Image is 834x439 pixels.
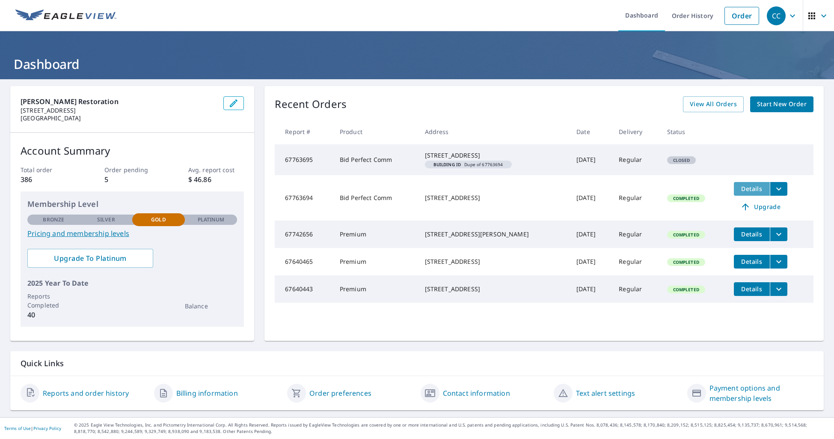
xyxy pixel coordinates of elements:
p: 386 [21,174,77,185]
span: Completed [668,232,704,238]
td: [DATE] [570,275,612,303]
td: Regular [612,175,660,221]
td: Premium [333,221,418,248]
span: Closed [668,157,695,163]
div: [STREET_ADDRESS] [425,151,563,160]
p: [PERSON_NAME] Restoration [21,96,217,107]
th: Date [570,119,612,144]
td: 67763694 [275,175,332,221]
td: Regular [612,275,660,303]
td: Premium [333,275,418,303]
td: Premium [333,248,418,275]
td: Regular [612,144,660,175]
td: 67742656 [275,221,332,248]
td: 67763695 [275,144,332,175]
p: 40 [27,310,80,320]
button: detailsBtn-67640443 [734,282,770,296]
span: Details [739,185,765,193]
a: Reports and order history [43,388,129,398]
td: 67640465 [275,248,332,275]
span: Details [739,257,765,266]
button: detailsBtn-67742656 [734,227,770,241]
span: Upgrade To Platinum [34,254,146,263]
button: filesDropdownBtn-67763694 [770,182,787,196]
td: [DATE] [570,144,612,175]
td: Bid Perfect Comm [333,175,418,221]
p: Avg. report cost [188,165,244,174]
p: Account Summary [21,143,244,158]
td: Regular [612,221,660,248]
p: Bronze [43,216,64,224]
th: Delivery [612,119,660,144]
div: [STREET_ADDRESS] [425,257,563,266]
p: 2025 Year To Date [27,278,237,288]
span: Details [739,230,765,238]
p: Reports Completed [27,292,80,310]
a: Terms of Use [4,425,31,431]
p: Recent Orders [275,96,347,112]
a: Privacy Policy [33,425,61,431]
p: Order pending [104,165,160,174]
p: Quick Links [21,358,813,369]
span: Completed [668,259,704,265]
span: Details [739,285,765,293]
td: Regular [612,248,660,275]
a: Upgrade [734,200,787,214]
a: Pricing and membership levels [27,228,237,239]
td: [DATE] [570,221,612,248]
div: [STREET_ADDRESS] [425,194,563,202]
p: Balance [185,302,237,311]
a: Order [724,7,759,25]
p: © 2025 Eagle View Technologies, Inc. and Pictometry International Corp. All Rights Reserved. Repo... [74,422,830,435]
h1: Dashboard [10,55,824,73]
p: Membership Level [27,198,237,210]
span: Upgrade [739,202,782,212]
em: Building ID [433,162,461,167]
a: Order preferences [309,388,371,398]
button: filesDropdownBtn-67742656 [770,227,787,241]
td: 67640443 [275,275,332,303]
p: Total order [21,165,77,174]
p: $ 46.86 [188,174,244,185]
span: Completed [668,195,704,201]
p: Gold [151,216,166,224]
th: Status [660,119,727,144]
a: Payment options and membership levels [709,383,814,403]
td: [DATE] [570,248,612,275]
p: [STREET_ADDRESS] [21,107,217,114]
span: View All Orders [690,99,737,110]
td: [DATE] [570,175,612,221]
p: Platinum [198,216,225,224]
a: Start New Order [750,96,813,112]
div: [STREET_ADDRESS][PERSON_NAME] [425,230,563,239]
a: Text alert settings [576,388,635,398]
button: detailsBtn-67763694 [734,182,770,196]
a: Upgrade To Platinum [27,249,153,268]
th: Address [418,119,570,144]
a: View All Orders [683,96,744,112]
th: Report # [275,119,332,144]
a: Billing information [176,388,238,398]
img: EV Logo [15,9,116,22]
p: [GEOGRAPHIC_DATA] [21,114,217,122]
td: Bid Perfect Comm [333,144,418,175]
th: Product [333,119,418,144]
a: Contact information [443,388,510,398]
button: filesDropdownBtn-67640443 [770,282,787,296]
div: CC [767,6,786,25]
span: Dupe of 67763694 [428,162,508,167]
div: [STREET_ADDRESS] [425,285,563,293]
p: 5 [104,174,160,185]
span: Start New Order [757,99,807,110]
p: | [4,426,61,431]
span: Completed [668,287,704,293]
button: filesDropdownBtn-67640465 [770,255,787,269]
button: detailsBtn-67640465 [734,255,770,269]
p: Silver [97,216,115,224]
